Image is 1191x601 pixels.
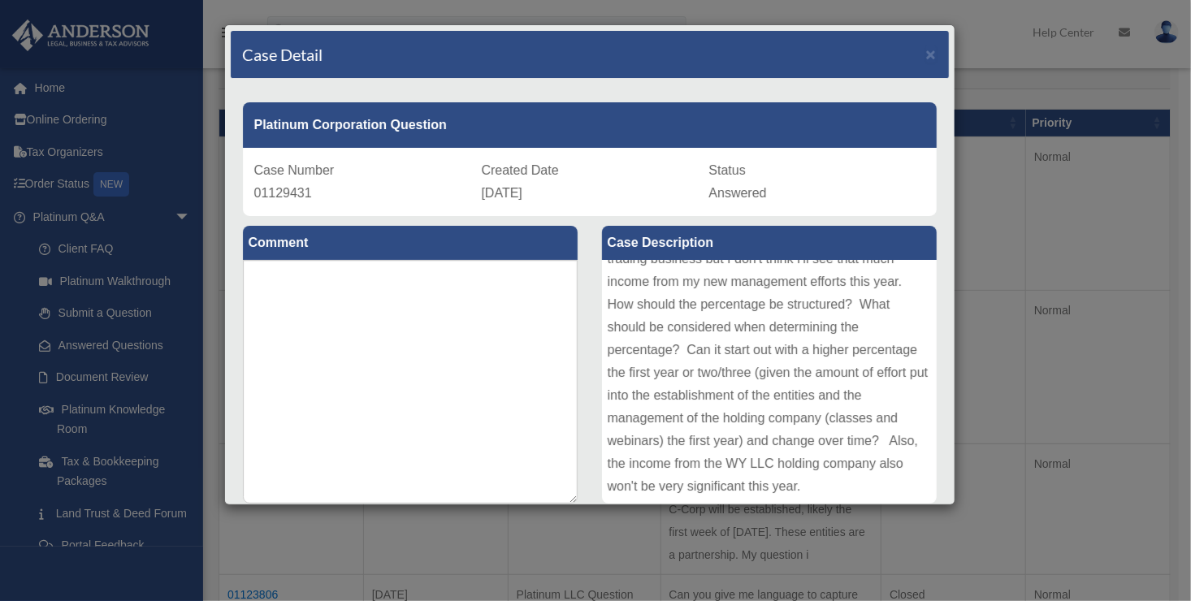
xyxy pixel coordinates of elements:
[709,186,767,200] span: Answered
[482,186,522,200] span: [DATE]
[926,45,937,63] span: ×
[254,163,335,177] span: Case Number
[254,186,312,200] span: 01129431
[602,260,937,504] div: In establishing the percentage of ownership my C-Corp has of the WY LLC holding company, what sho...
[926,45,937,63] button: Close
[602,226,937,260] label: Case Description
[709,163,746,177] span: Status
[243,102,937,148] div: Platinum Corporation Question
[243,226,578,260] label: Comment
[482,163,559,177] span: Created Date
[243,43,323,66] h4: Case Detail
